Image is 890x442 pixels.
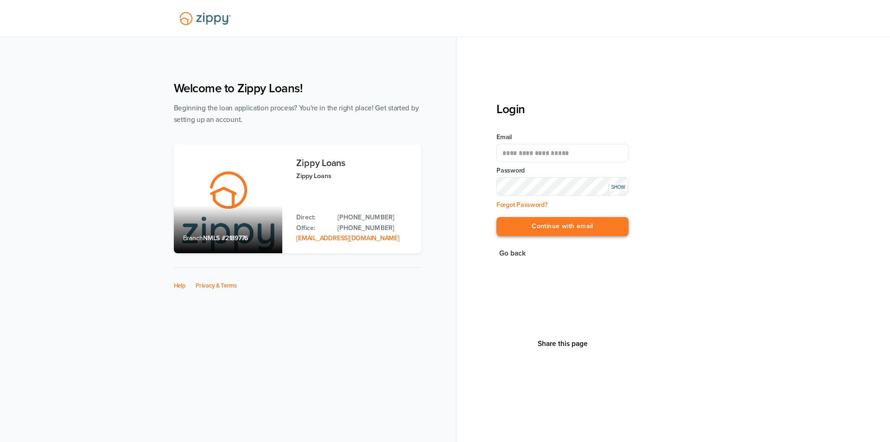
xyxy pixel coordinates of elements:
input: Email Address [496,144,629,162]
h3: Login [496,102,629,116]
button: Continue with email [496,217,629,236]
a: Direct Phone: 512-975-2947 [337,212,412,223]
p: Office: [296,223,328,233]
label: Email [496,133,629,142]
span: Branch [183,234,203,242]
span: NMLS #2189776 [203,234,248,242]
span: Beginning the loan application process? You're in the right place! Get started by setting up an a... [174,104,419,124]
p: Zippy Loans [296,171,412,181]
h1: Welcome to Zippy Loans! [174,81,421,96]
a: Privacy & Terms [196,282,237,289]
button: Go back [496,247,528,260]
input: Input Password [496,177,629,196]
a: Office Phone: 512-975-2947 [337,223,412,233]
label: Password [496,166,629,175]
button: Share This Page [535,339,591,348]
img: Lender Logo [174,8,236,29]
h3: Zippy Loans [296,158,412,168]
a: Email Address: zippyguide@zippymh.com [296,234,399,242]
a: Forgot Password? [496,201,547,209]
div: SHOW [609,183,627,191]
p: Direct: [296,212,328,223]
a: Help [174,282,186,289]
